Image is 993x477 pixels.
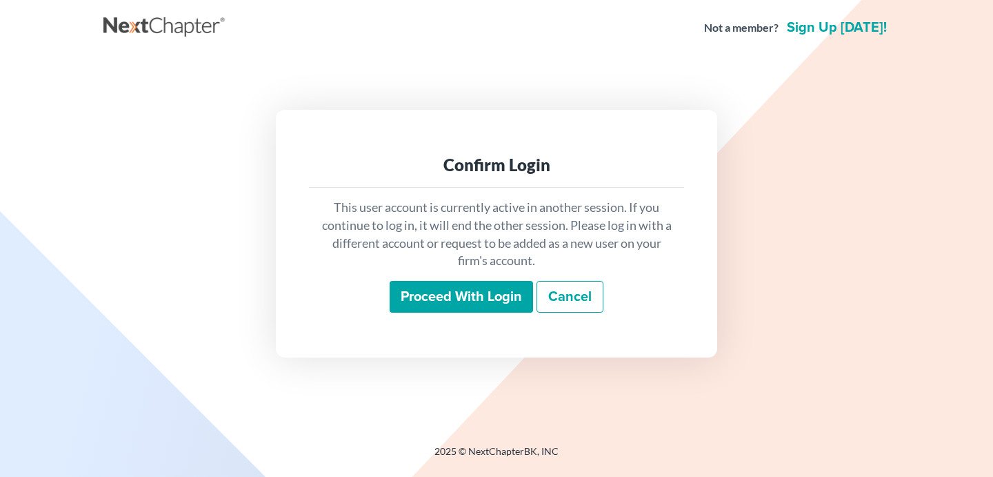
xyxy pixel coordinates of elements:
a: Sign up [DATE]! [784,21,890,35]
div: 2025 © NextChapterBK, INC [103,445,890,469]
a: Cancel [536,281,603,313]
div: Confirm Login [320,154,673,176]
p: This user account is currently active in another session. If you continue to log in, it will end ... [320,199,673,270]
strong: Not a member? [704,20,779,36]
input: Proceed with login [390,281,533,313]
